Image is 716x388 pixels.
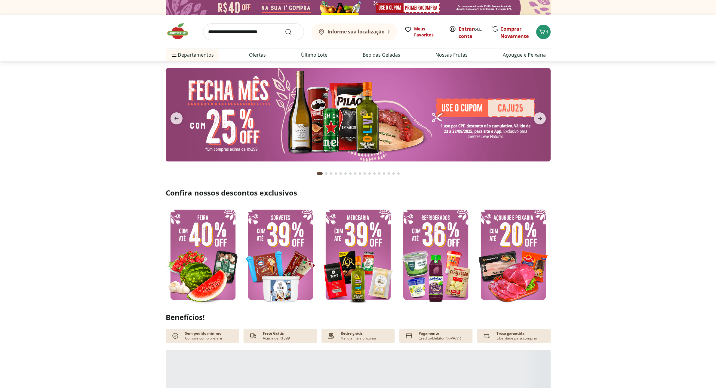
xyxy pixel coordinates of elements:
p: Liberdade para comprar [496,336,537,341]
a: Bebidas Geladas [363,51,400,58]
img: Hortifruti [166,22,196,40]
p: Compre como preferir [185,336,223,341]
button: Go to page 9 from fs-carousel [358,166,362,181]
span: Departamentos [171,48,214,62]
button: Go to page 15 from fs-carousel [386,166,391,181]
button: Current page from fs-carousel [315,166,324,181]
a: Entrar [459,26,474,32]
button: Menu [171,48,178,62]
button: Informe sua localização [311,23,397,40]
h2: Benefícios! [166,313,551,321]
p: Frete Grátis [263,331,284,336]
a: Ofertas [249,51,266,58]
p: Crédito-Débito-PIX-VA/VR [419,336,461,341]
img: açougue [476,205,551,305]
button: Go to page 14 from fs-carousel [382,166,386,181]
img: payment [326,331,336,341]
a: Comprar Novamente [500,26,529,39]
button: Go to page 10 from fs-carousel [362,166,367,181]
button: Go to page 3 from fs-carousel [329,166,333,181]
button: previous [166,112,187,124]
input: search [203,23,304,40]
p: Troca garantida [496,331,524,336]
img: Devolução [482,331,492,341]
img: banana [166,68,551,161]
p: Sem pedido mínimo [185,331,221,336]
button: Go to page 17 from fs-carousel [396,166,401,181]
img: check [171,331,180,341]
button: Go to page 16 from fs-carousel [391,166,396,181]
img: feira [166,205,240,305]
button: Go to page 6 from fs-carousel [343,166,348,181]
b: Informe sua localização [327,28,385,35]
a: Meus Favoritos [404,26,442,38]
p: Pagamento [419,331,439,336]
img: card [404,331,414,341]
button: Go to page 12 from fs-carousel [372,166,377,181]
a: Nossas Frutas [435,51,468,58]
h2: Confira nossos descontos exclusivos [166,188,551,198]
button: Go to page 7 from fs-carousel [348,166,353,181]
span: 1 [546,29,548,35]
button: Go to page 13 from fs-carousel [377,166,382,181]
img: mercearia [321,205,395,305]
p: Retire grátis [341,331,363,336]
button: Go to page 2 from fs-carousel [324,166,329,181]
p: Na loja mais próxima [341,336,376,341]
a: Último Lote [301,51,327,58]
button: Go to page 5 from fs-carousel [338,166,343,181]
button: Submit Search [285,28,299,36]
a: Açougue e Peixaria [503,51,546,58]
img: resfriados [398,205,473,305]
img: sorvete [243,205,318,305]
span: ou [459,25,485,40]
button: Carrinho [536,25,551,39]
button: Go to page 11 from fs-carousel [367,166,372,181]
span: Meus Favoritos [414,26,442,38]
button: Go to page 8 from fs-carousel [353,166,358,181]
button: Go to page 4 from fs-carousel [333,166,338,181]
a: Criar conta [459,26,492,39]
img: truck [248,331,258,341]
button: next [529,112,551,124]
p: Acima de R$399 [263,336,290,341]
